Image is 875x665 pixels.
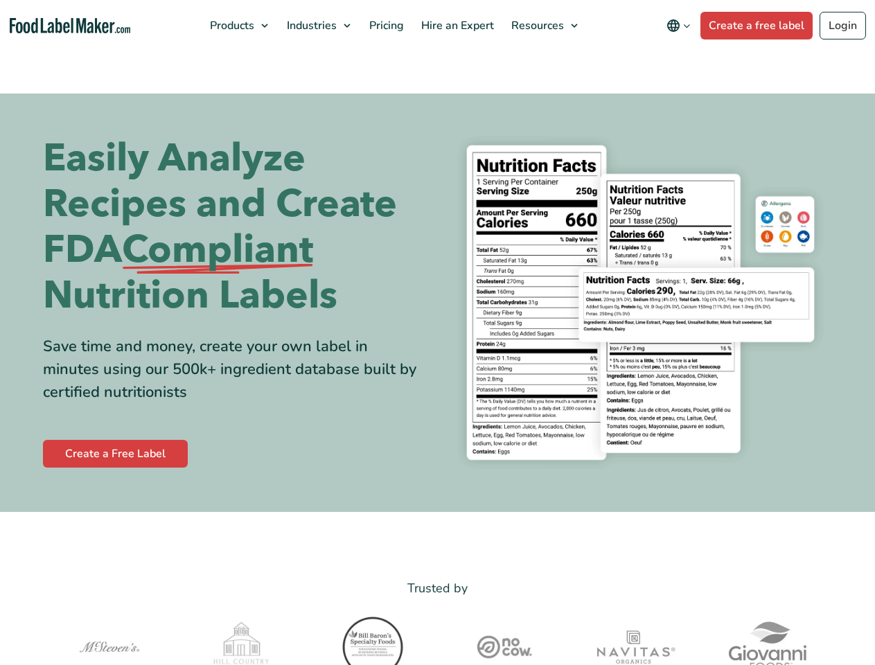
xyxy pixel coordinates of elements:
a: Create a free label [700,12,813,39]
a: Login [820,12,866,39]
p: Trusted by [43,578,833,598]
h1: Easily Analyze Recipes and Create FDA Nutrition Labels [43,136,427,319]
a: Create a Free Label [43,440,188,468]
button: Change language [657,12,700,39]
span: Industries [283,18,338,33]
span: Products [206,18,256,33]
a: Food Label Maker homepage [10,18,130,34]
span: Hire an Expert [417,18,495,33]
span: Compliant [122,227,313,273]
span: Resources [507,18,565,33]
div: Save time and money, create your own label in minutes using our 500k+ ingredient database built b... [43,335,427,404]
span: Pricing [365,18,405,33]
